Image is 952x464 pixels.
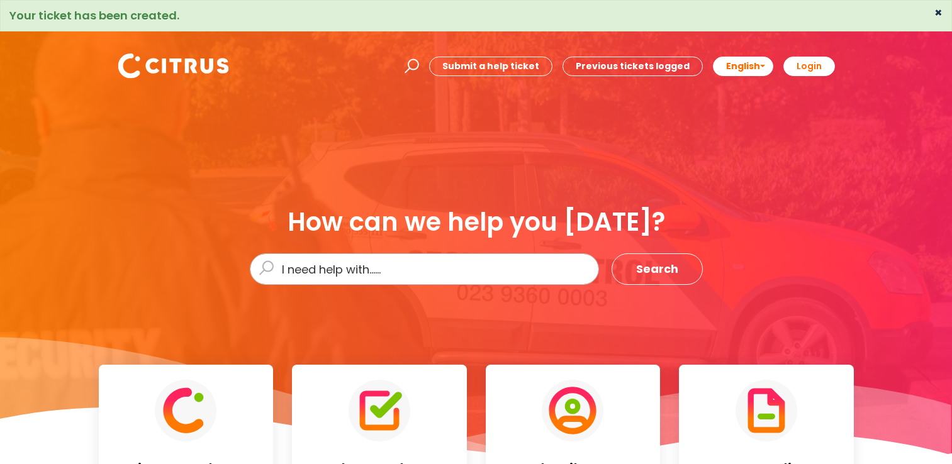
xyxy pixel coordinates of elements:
[250,253,599,285] input: I need help with......
[612,253,703,285] button: Search
[429,57,552,76] a: Submit a help ticket
[250,208,703,236] div: How can we help you [DATE]?
[563,57,703,76] a: Previous tickets logged
[797,60,822,72] b: Login
[783,57,835,76] a: Login
[934,7,943,18] button: ×
[726,60,760,72] span: English
[636,259,678,279] span: Search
